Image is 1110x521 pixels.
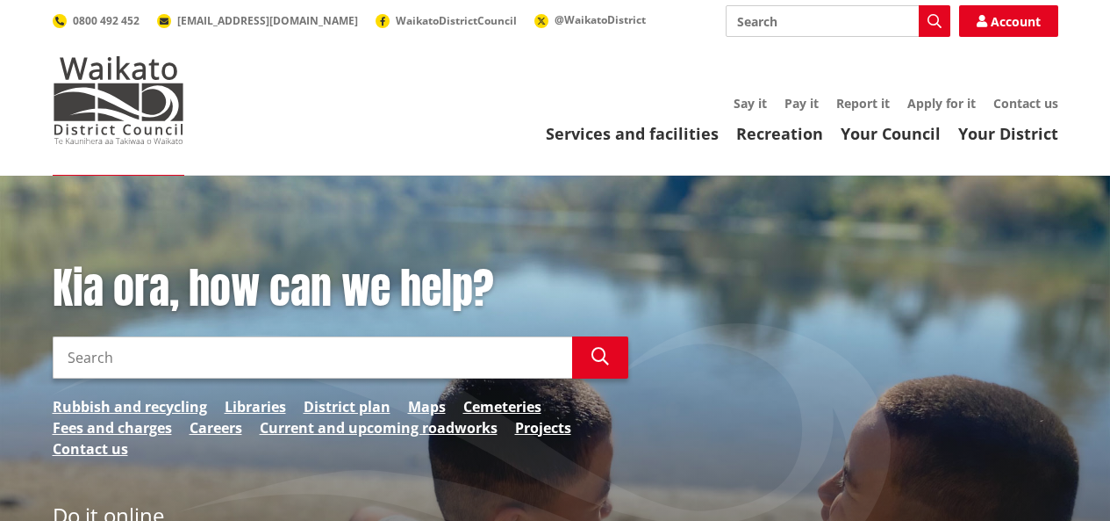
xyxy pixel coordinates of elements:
a: Maps [408,396,446,417]
a: Report it [836,95,890,112]
input: Search input [726,5,950,37]
h1: Kia ora, how can we help? [53,264,628,315]
a: 0800 492 452 [53,13,140,28]
a: Apply for it [907,95,976,112]
a: Your Council [841,123,941,144]
a: Current and upcoming roadworks [260,417,498,438]
a: [EMAIL_ADDRESS][DOMAIN_NAME] [157,13,358,28]
a: Careers [190,417,242,438]
span: [EMAIL_ADDRESS][DOMAIN_NAME] [177,13,358,28]
a: Projects [515,417,571,438]
a: WaikatoDistrictCouncil [376,13,517,28]
a: District plan [304,396,390,417]
a: @WaikatoDistrict [534,12,646,27]
a: Rubbish and recycling [53,396,207,417]
a: Contact us [53,438,128,459]
img: Waikato District Council - Te Kaunihera aa Takiwaa o Waikato [53,56,184,144]
a: Pay it [784,95,819,112]
a: Say it [734,95,767,112]
a: Services and facilities [546,123,719,144]
a: Contact us [993,95,1058,112]
a: Fees and charges [53,417,172,438]
a: Libraries [225,396,286,417]
input: Search input [53,336,572,379]
span: 0800 492 452 [73,13,140,28]
a: Your District [958,123,1058,144]
a: Cemeteries [463,396,541,417]
span: @WaikatoDistrict [555,12,646,27]
a: Account [959,5,1058,37]
span: WaikatoDistrictCouncil [396,13,517,28]
a: Recreation [736,123,823,144]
